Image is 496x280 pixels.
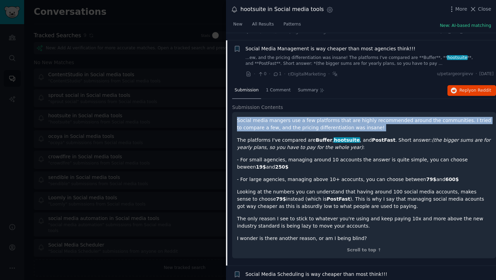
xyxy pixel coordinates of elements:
[447,85,496,96] button: Replyon Reddit
[237,176,491,183] p: - For large agencies, managing above 10+ acocunts, you can choose between and
[256,164,266,170] strong: 19$
[252,21,274,28] span: All Results
[233,21,242,28] span: New
[273,71,281,77] span: 1
[266,87,291,93] span: 1 Comment
[254,70,255,78] span: ·
[328,70,330,78] span: ·
[246,55,494,67] a: ...ew, and the pricing differentiation was insane! The platforms I've compared are **Buffer**, **...
[455,6,467,13] span: More
[283,21,301,28] span: Patterns
[327,196,350,202] strong: PostFast
[276,196,286,202] strong: 79$
[316,137,332,143] strong: Buffer
[288,72,326,77] span: r/DigitalMarketing
[237,215,491,230] p: The only reason I see to stick to whatever you're using and keep paying 10x and more above the ne...
[237,188,491,210] p: Looking at the numbers you can understand that having around 100 social media accounts, makes sen...
[426,177,436,182] strong: 79$
[240,5,324,14] div: hootsuite in Social media tools
[281,19,303,33] a: Patterns
[333,137,361,143] span: hootsuite
[237,137,491,151] p: The platforms I've compared are , , and . Short answer: :
[231,19,245,33] a: New
[478,6,491,13] span: Close
[298,87,318,93] span: Summary
[469,6,491,13] button: Close
[476,71,477,77] span: ·
[437,71,473,77] span: u/petargeorgievv
[440,23,491,29] button: New: AI-based matching
[447,55,468,60] span: hootsuite
[237,235,491,242] p: I wonder is there another reason, or am I being blind?
[372,137,395,143] strong: PostFast
[232,104,283,111] span: Submission Contents
[275,164,289,170] strong: 250$
[237,117,491,131] p: Social media mangers use a few platforms that are highly recommended around the communities. I tr...
[269,70,270,78] span: ·
[237,137,490,150] em: (the bigger sums are for yearly plans, so you have to pay for the whole year)
[235,87,259,93] span: Submission
[471,88,491,93] span: on Reddit
[448,6,467,13] button: More
[288,29,326,34] span: r/DigitalMarketing
[445,177,459,182] strong: 600$
[258,71,266,77] span: 0
[250,19,276,33] a: All Results
[479,71,494,77] span: [DATE]
[284,70,286,78] span: ·
[237,156,491,171] p: - For small agencies, managing around 10 accounts the answer is quite simple, you can choose bewe...
[237,247,491,253] div: Scroll to top ↑
[246,45,416,52] a: Social Media Management is way cheaper than most agencies think!!!
[459,88,491,94] span: Reply
[246,271,387,278] a: Social Media Scheduling is way cheaper than most think!!!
